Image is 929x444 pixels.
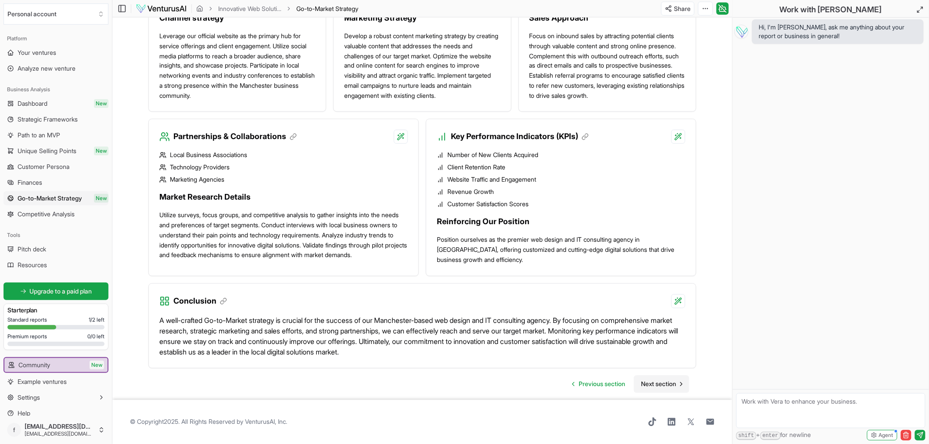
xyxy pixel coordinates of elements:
[437,151,685,160] li: Number of New Clients Acquired
[18,115,78,124] span: Strategic Frameworks
[529,31,685,101] p: Focus on inbound sales by attracting potential clients through valuable content and strong online...
[87,333,104,340] span: 0 / 0 left
[780,4,882,16] h2: Work with [PERSON_NAME]
[159,31,315,101] p: Leverage our official website as the primary hub for service offerings and client engagement. Uti...
[4,97,108,111] a: DashboardNew
[437,163,685,172] li: Client Retention Rate
[565,376,632,393] a: Go to previous page
[18,409,30,418] span: Help
[4,144,108,158] a: Unique Selling PointsNew
[18,99,47,108] span: Dashboard
[437,175,685,184] li: Website Traffic and Engagement
[18,377,67,386] span: Example ventures
[18,48,56,57] span: Your ventures
[245,418,286,426] a: VenturusAI, Inc
[296,4,358,13] span: Go-to-Market Strategy
[736,430,811,440] span: + for newline
[296,5,358,12] span: Go-to-Market Strategy
[18,178,42,187] span: Finances
[867,430,897,440] button: Agent
[344,12,500,24] h3: Marketing Strategy
[25,430,94,437] span: [EMAIL_ADDRESS][DOMAIN_NAME]
[7,316,47,323] span: Standard reports
[94,194,108,203] span: New
[30,287,92,296] span: Upgrade to a paid plan
[735,25,749,39] img: Vera
[529,12,685,24] h3: Sales Approach
[4,406,108,420] a: Help
[196,4,358,13] nav: breadcrumb
[7,333,47,340] span: Premium reports
[18,261,47,269] span: Resources
[4,375,108,389] a: Example ventures
[879,432,893,439] span: Agent
[18,162,69,171] span: Customer Persona
[18,131,60,140] span: Path to an MVP
[4,32,108,46] div: Platform
[4,82,108,97] div: Business Analysis
[634,376,689,393] a: Go to next page
[4,4,108,25] button: Select an organization
[579,380,625,389] span: Previous section
[565,376,689,393] nav: pagination
[94,147,108,155] span: New
[4,419,108,440] button: f[EMAIL_ADDRESS][DOMAIN_NAME][EMAIL_ADDRESS][DOMAIN_NAME]
[7,306,104,315] h3: Starter plan
[437,216,685,228] h3: Reinforcing Our Position
[344,31,500,101] p: Develop a robust content marketing strategy by creating valuable content that addresses the needs...
[674,4,691,13] span: Share
[437,188,685,197] li: Revenue Growth
[4,258,108,272] a: Resources
[173,295,227,308] h3: Conclusion
[159,211,408,261] p: Utilize surveys, focus groups, and competitive analysis to gather insights into the needs and pre...
[90,361,104,369] span: New
[4,128,108,142] a: Path to an MVP
[159,163,408,172] li: Technology Providers
[159,191,408,204] h3: Market Research Details
[661,2,695,16] button: Share
[4,390,108,405] button: Settings
[437,200,685,209] li: Customer Satisfaction Scores
[173,131,297,143] h3: Partnerships & Collaborations
[4,283,108,300] a: Upgrade to a paid plan
[4,207,108,221] a: Competitive Analysis
[18,194,82,203] span: Go-to-Market Strategy
[89,316,104,323] span: 1 / 2 left
[437,235,685,265] p: Position ourselves as the premier web design and IT consulting agency in [GEOGRAPHIC_DATA], offer...
[18,361,50,369] span: Community
[4,358,108,372] a: CommunityNew
[4,242,108,256] a: Pitch deck
[641,380,676,389] span: Next section
[18,64,76,73] span: Analyze new venture
[4,112,108,126] a: Strategic Frameworks
[159,151,408,160] li: Local Business Associations
[451,131,589,143] h3: Key Performance Indicators (KPIs)
[159,315,685,358] p: A well-crafted Go-to-Market strategy is crucial for the success of our Manchester-based web desig...
[736,432,756,440] kbd: shift
[4,46,108,60] a: Your ventures
[136,4,187,14] img: logo
[94,99,108,108] span: New
[4,160,108,174] a: Customer Persona
[4,61,108,75] a: Analyze new venture
[18,210,75,218] span: Competitive Analysis
[218,4,281,13] a: Innovative Web Solutions
[4,228,108,242] div: Tools
[18,393,40,402] span: Settings
[18,245,46,254] span: Pitch deck
[7,423,21,437] span: f
[130,418,287,426] span: © Copyright 2025 . All Rights Reserved by .
[760,432,781,440] kbd: enter
[159,12,315,24] h3: Channel strategy
[25,423,94,430] span: [EMAIL_ADDRESS][DOMAIN_NAME]
[4,191,108,205] a: Go-to-Market StrategyNew
[759,23,917,40] span: Hi, I'm [PERSON_NAME], ask me anything about your report or business in general!
[18,147,76,155] span: Unique Selling Points
[159,175,408,184] li: Marketing Agencies
[4,175,108,190] a: Finances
